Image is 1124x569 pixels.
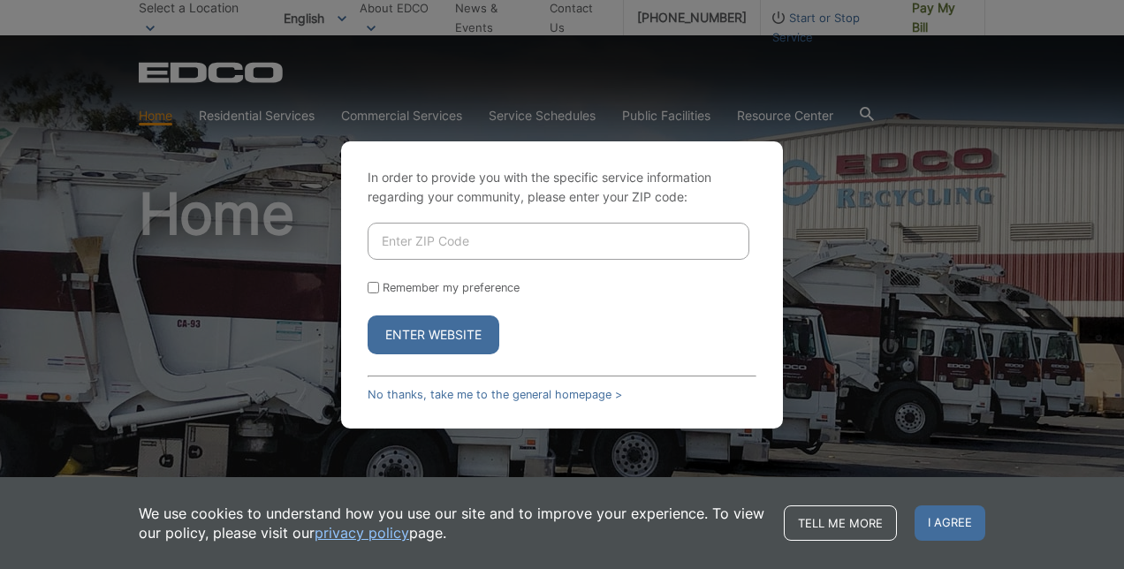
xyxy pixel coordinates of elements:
a: privacy policy [315,523,409,542]
a: Tell me more [784,505,897,541]
button: Enter Website [368,315,499,354]
p: We use cookies to understand how you use our site and to improve your experience. To view our pol... [139,504,766,542]
span: I agree [915,505,985,541]
label: Remember my preference [383,281,520,294]
a: No thanks, take me to the general homepage > [368,388,622,401]
input: Enter ZIP Code [368,223,749,260]
p: In order to provide you with the specific service information regarding your community, please en... [368,168,756,207]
